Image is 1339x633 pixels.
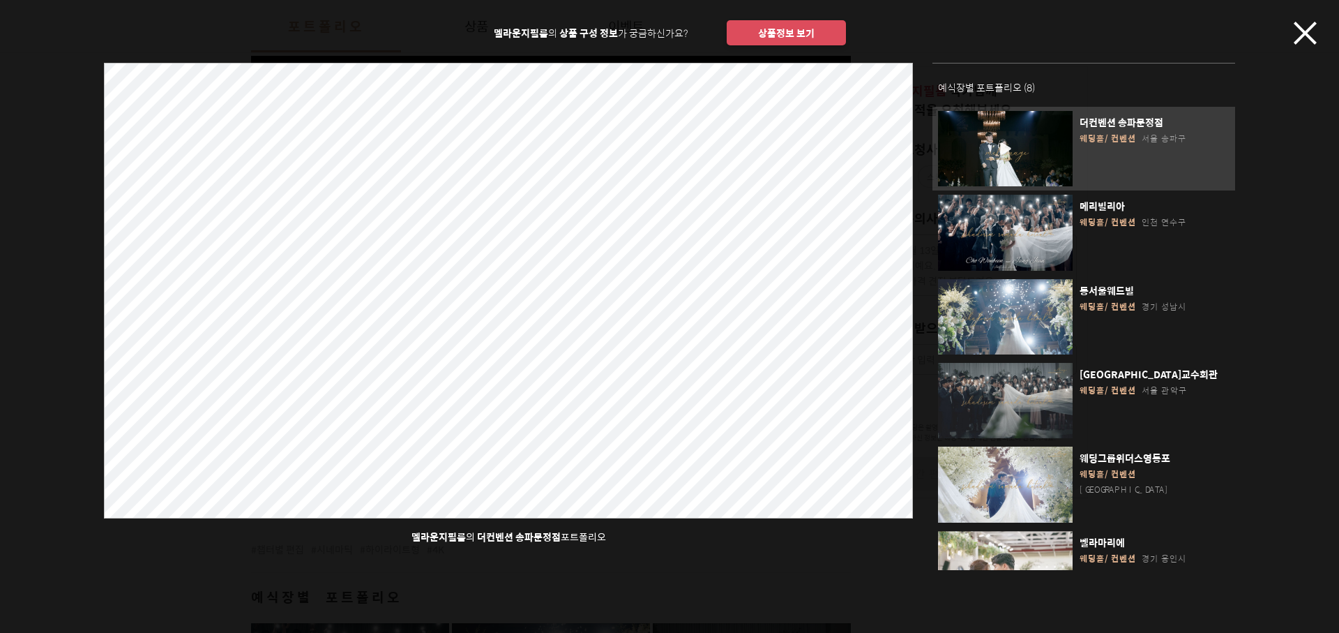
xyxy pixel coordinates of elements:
[1142,552,1186,565] span: 경기 용인시
[1080,132,1136,146] span: 웨딩홀/컨벤션
[938,80,1229,94] h3: 예식장별 포트폴리오 ( 8 )
[559,25,618,40] span: 상품 구성 정보
[477,529,561,544] span: 더컨벤션 송파문정점
[104,530,913,544] p: 의 포트폴리오
[1080,384,1136,398] span: 웨딩홀/컨벤션
[727,20,846,45] button: 상품정보 보기
[1142,216,1186,228] span: 인천 연수구
[938,531,1229,606] button: 벨라마리에웨딩홀/컨벤션경기 용인시
[1080,451,1230,465] span: 웨딩그룹위더스영등포
[1080,535,1230,549] span: 벨라마리에
[1080,300,1136,314] span: 웨딩홀/컨벤션
[1080,552,1136,566] span: 웨딩홀/컨벤션
[128,464,144,475] span: 대화
[44,463,52,475] span: 홈
[938,111,1229,186] button: 더컨벤션 송파문정점웨딩홀/컨벤션서울 송파구
[1080,367,1230,381] span: [GEOGRAPHIC_DATA]교수회관
[1080,216,1136,230] span: 웨딩홀/컨벤션
[1142,132,1186,144] span: 서울 송파구
[494,26,688,40] h2: 의 가 궁금하신가요?
[1142,300,1186,313] span: 경기 성남시
[1142,384,1187,396] span: 서울 관악구
[938,363,1229,438] button: [GEOGRAPHIC_DATA]교수회관웨딩홀/컨벤션서울 관악구
[411,529,466,544] span: 멜라운지필름
[180,442,268,477] a: 설정
[1080,115,1230,129] span: 더컨벤션 송파문정점
[92,442,180,477] a: 대화
[4,442,92,477] a: 홈
[938,279,1229,355] button: 동서울웨드빌웨딩홀/컨벤션경기 성남시
[938,447,1229,522] button: 웨딩그룹위더스영등포웨딩홀/컨벤션[GEOGRAPHIC_DATA]
[1080,483,1171,496] span: [GEOGRAPHIC_DATA]
[938,195,1229,270] button: 메리빌리아웨딩홀/컨벤션인천 연수구
[494,25,548,40] span: 멜라운지필름
[215,463,232,475] span: 설정
[1080,468,1136,482] span: 웨딩홀/컨벤션
[1080,283,1230,297] span: 동서울웨드빌
[1080,199,1230,213] span: 메리빌리아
